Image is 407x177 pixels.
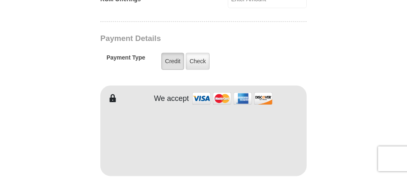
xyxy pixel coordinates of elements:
h5: Payment Type [106,54,145,65]
h3: Payment Details [100,34,311,43]
h4: We accept [154,94,189,103]
label: Credit [161,53,184,70]
img: credit cards accepted [191,90,274,108]
label: Check [186,53,210,70]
